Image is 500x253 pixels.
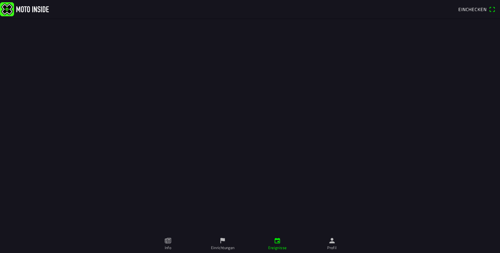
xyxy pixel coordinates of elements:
[164,237,172,244] ion-icon: paper
[219,237,226,244] ion-icon: flag
[327,245,337,251] ion-label: Profil
[165,245,171,251] ion-label: Info
[458,6,486,13] span: Einchecken
[211,245,235,251] ion-label: Einrichtungen
[328,237,336,244] ion-icon: person
[274,237,281,244] ion-icon: calendar
[455,4,499,15] a: Eincheckenqr scanner
[268,245,287,251] ion-label: Ereignisse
